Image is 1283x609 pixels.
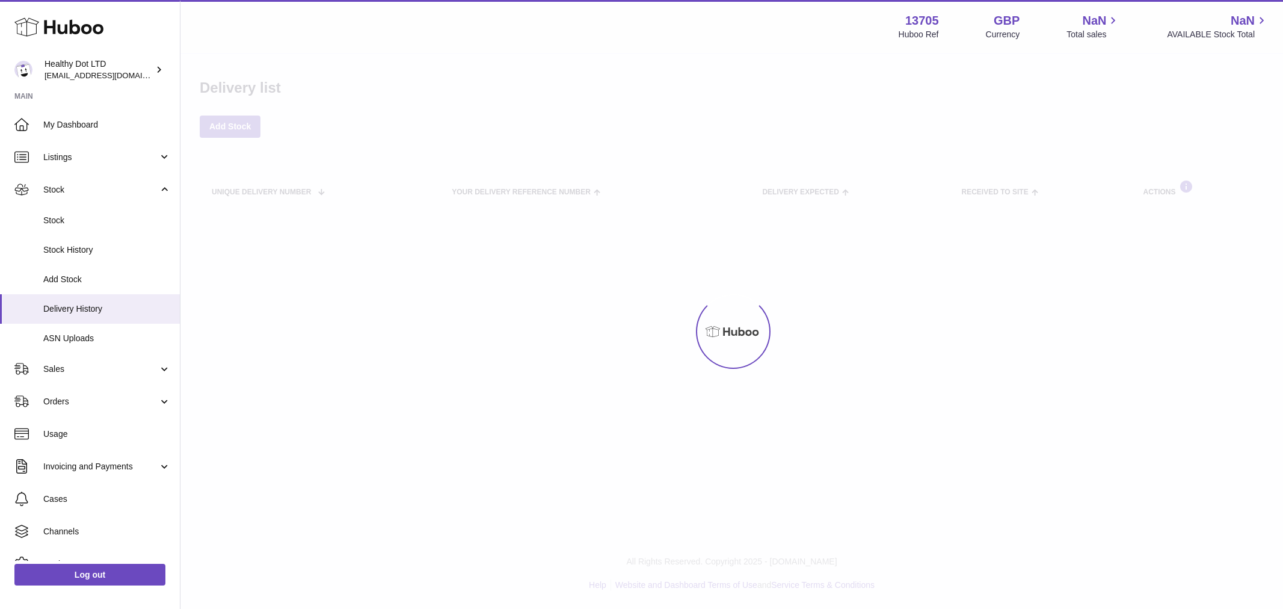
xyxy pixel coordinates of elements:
strong: 13705 [905,13,939,29]
span: [EMAIL_ADDRESS][DOMAIN_NAME] [45,70,177,80]
span: Usage [43,428,171,440]
div: Huboo Ref [899,29,939,40]
span: AVAILABLE Stock Total [1167,29,1269,40]
span: Delivery History [43,303,171,315]
span: NaN [1231,13,1255,29]
a: NaN Total sales [1066,13,1120,40]
span: Stock [43,184,158,196]
a: NaN AVAILABLE Stock Total [1167,13,1269,40]
span: NaN [1082,13,1106,29]
span: ASN Uploads [43,333,171,344]
span: Sales [43,363,158,375]
span: Invoicing and Payments [43,461,158,472]
span: Total sales [1066,29,1120,40]
img: internalAdmin-13705@internal.huboo.com [14,61,32,79]
span: Stock [43,215,171,226]
span: Listings [43,152,158,163]
span: Channels [43,526,171,537]
span: Add Stock [43,274,171,285]
a: Log out [14,564,165,586]
span: Cases [43,493,171,505]
span: My Dashboard [43,119,171,131]
span: Stock History [43,244,171,256]
div: Healthy Dot LTD [45,58,153,81]
strong: GBP [994,13,1020,29]
div: Currency [986,29,1020,40]
span: Orders [43,396,158,407]
span: Settings [43,558,171,570]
